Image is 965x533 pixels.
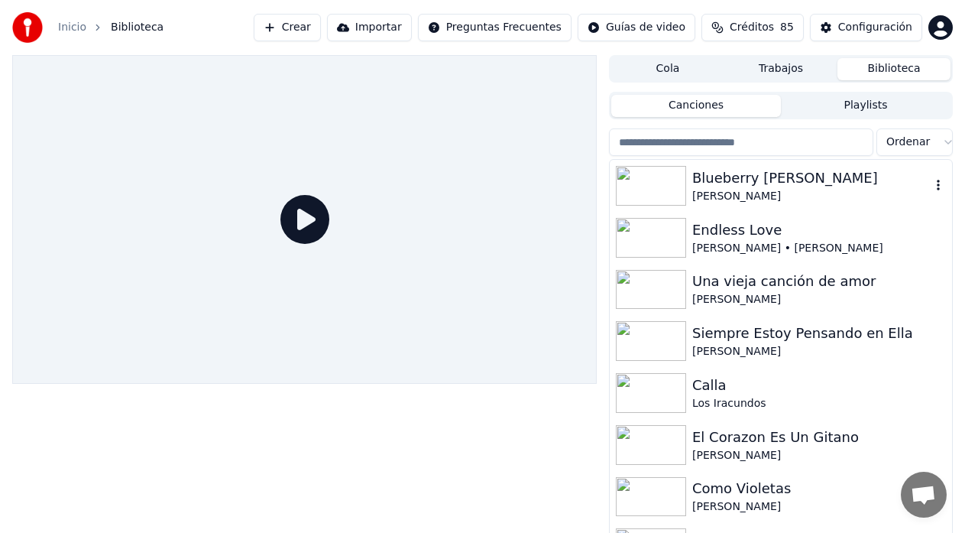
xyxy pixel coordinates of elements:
[701,14,804,41] button: Créditos85
[692,241,946,256] div: [PERSON_NAME] • [PERSON_NAME]
[58,20,164,35] nav: breadcrumb
[781,95,950,117] button: Playlists
[58,20,86,35] a: Inicio
[692,292,946,307] div: [PERSON_NAME]
[838,20,912,35] div: Configuración
[692,271,946,292] div: Una vieja canción de amor
[810,14,922,41] button: Configuración
[611,95,781,117] button: Canciones
[692,448,946,463] div: [PERSON_NAME]
[886,135,930,150] span: Ordenar
[418,14,572,41] button: Preguntas Frecuentes
[780,20,794,35] span: 85
[692,189,931,204] div: [PERSON_NAME]
[901,472,947,518] div: Öppna chatt
[578,14,695,41] button: Guías de video
[692,375,946,396] div: Calla
[254,14,321,41] button: Crear
[730,20,774,35] span: Créditos
[692,219,946,241] div: Endless Love
[692,396,946,411] div: Los Iracundos
[692,323,946,344] div: Siempre Estoy Pensando en Ella
[837,58,950,80] button: Biblioteca
[724,58,837,80] button: Trabajos
[111,20,164,35] span: Biblioteca
[692,344,946,359] div: [PERSON_NAME]
[692,167,931,189] div: Blueberry [PERSON_NAME]
[692,427,946,448] div: El Corazon Es Un Gitano
[611,58,724,80] button: Cola
[12,12,43,43] img: youka
[692,499,946,515] div: [PERSON_NAME]
[327,14,412,41] button: Importar
[692,478,946,499] div: Como Violetas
